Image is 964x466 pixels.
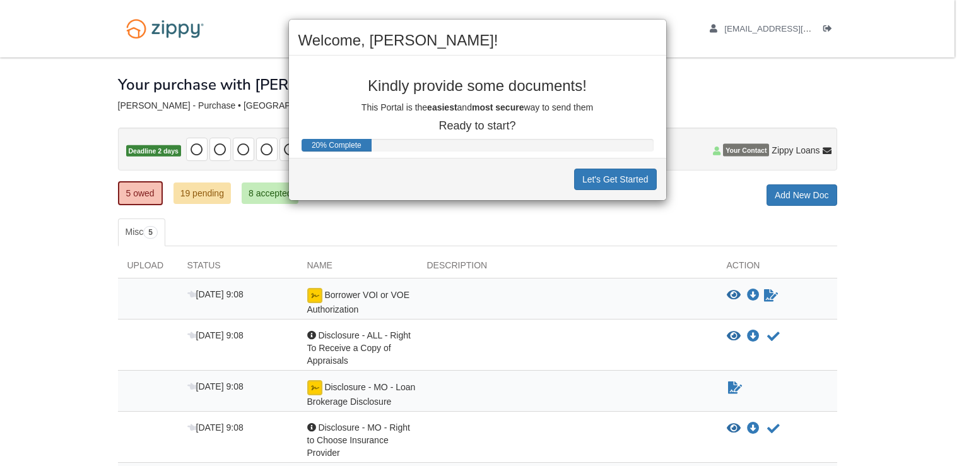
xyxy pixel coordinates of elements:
h2: Welcome, [PERSON_NAME]! [298,32,657,49]
p: Ready to start? [298,120,657,133]
p: This Portal is the and way to send them [298,101,657,114]
button: Let's Get Started [574,169,657,190]
b: most secure [472,102,524,112]
p: Kindly provide some documents! [298,78,657,94]
div: Progress Bar [302,139,372,152]
b: easiest [427,102,457,112]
